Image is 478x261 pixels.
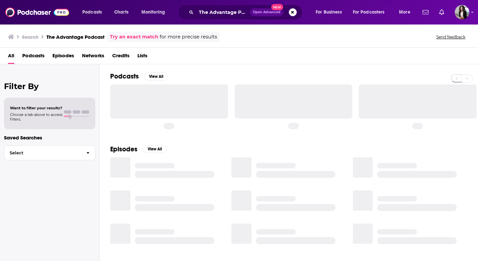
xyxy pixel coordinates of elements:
[4,81,95,91] h2: Filter By
[137,7,174,18] button: open menu
[52,50,74,64] a: Episodes
[46,34,105,40] h3: The Advantage Podcast
[455,5,469,20] img: User Profile
[112,50,129,64] a: Credits
[184,5,309,20] div: Search podcasts, credits, & more...
[110,72,168,80] a: PodcastsView All
[4,151,81,155] span: Select
[160,33,217,41] span: for more precise results
[394,7,419,18] button: open menu
[353,8,385,17] span: For Podcasters
[437,7,447,18] a: Show notifications dropdown
[196,7,250,18] input: Search podcasts, credits, & more...
[22,50,44,64] a: Podcasts
[316,8,342,17] span: For Business
[5,6,69,19] img: Podchaser - Follow, Share and Rate Podcasts
[137,50,147,64] a: Lists
[10,112,62,122] span: Choose a tab above to access filters.
[110,72,139,80] h2: Podcasts
[110,33,158,41] a: Try an exact match
[455,5,469,20] button: Show profile menu
[420,7,431,18] a: Show notifications dropdown
[4,134,95,141] p: Saved Searches
[110,145,137,153] h2: Episodes
[349,7,394,18] button: open menu
[10,106,62,110] span: Want to filter your results?
[144,73,168,80] button: View All
[82,50,104,64] a: Networks
[399,8,410,17] span: More
[434,34,467,40] button: Send feedback
[114,8,128,17] span: Charts
[250,8,283,16] button: Open AdvancedNew
[78,7,111,18] button: open menu
[110,145,167,153] a: EpisodesView All
[110,7,132,18] a: Charts
[141,8,165,17] span: Monitoring
[253,11,280,14] span: Open Advanced
[455,5,469,20] span: Logged in as ElizabethCole
[82,8,102,17] span: Podcasts
[143,145,167,153] button: View All
[8,50,14,64] a: All
[4,145,95,160] button: Select
[271,4,283,10] span: New
[311,7,350,18] button: open menu
[22,34,39,40] h3: Search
